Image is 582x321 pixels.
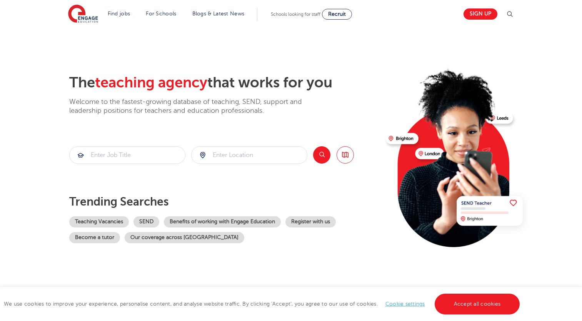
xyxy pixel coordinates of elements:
a: Register with us [285,216,336,227]
a: Teaching Vacancies [69,216,129,227]
button: Search [313,146,330,164]
div: Submit [69,146,185,164]
a: Recruit [322,9,352,20]
p: Trending searches [69,195,380,209]
a: Sign up [464,8,497,20]
span: Recruit [328,11,346,17]
span: Schools looking for staff [271,12,320,17]
input: Submit [192,147,307,164]
img: Engage Education [68,5,98,24]
a: For Schools [146,11,176,17]
div: Submit [191,146,307,164]
a: Accept all cookies [435,294,520,314]
span: teaching agency [95,74,207,91]
p: Welcome to the fastest-growing database of teaching, SEND, support and leadership positions for t... [69,97,323,115]
a: Benefits of working with Engage Education [164,216,281,227]
a: Our coverage across [GEOGRAPHIC_DATA] [125,232,244,243]
a: Blogs & Latest News [192,11,245,17]
span: We use cookies to improve your experience, personalise content, and analyse website traffic. By c... [4,301,522,307]
a: Find jobs [108,11,130,17]
a: SEND [133,216,159,227]
input: Submit [70,147,185,164]
h2: The that works for you [69,74,380,92]
a: Become a tutor [69,232,120,243]
a: Cookie settings [385,301,425,307]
